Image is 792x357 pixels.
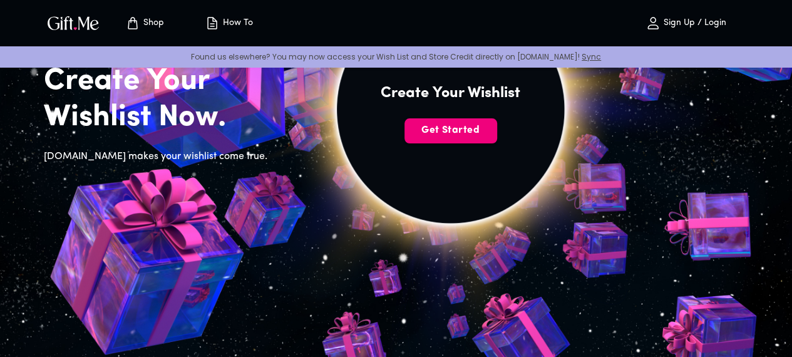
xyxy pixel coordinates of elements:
button: How To [194,3,263,43]
h4: Create Your Wishlist [381,83,520,103]
img: how-to.svg [205,16,220,31]
h2: Wishlist Now. [44,100,304,136]
span: Get Started [404,123,497,137]
p: How To [220,18,253,29]
button: Store page [110,3,179,43]
img: GiftMe Logo [45,14,101,32]
h6: [DOMAIN_NAME] makes your wishlist come true. [44,148,304,165]
a: Sync [582,51,601,62]
h2: Create Your [44,63,304,100]
p: Found us elsewhere? You may now access your Wish List and Store Credit directly on [DOMAIN_NAME]! [10,51,782,62]
button: Get Started [404,118,497,143]
p: Sign Up / Login [661,18,726,29]
button: Sign Up / Login [623,3,748,43]
p: Shop [140,18,164,29]
button: GiftMe Logo [44,16,103,31]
